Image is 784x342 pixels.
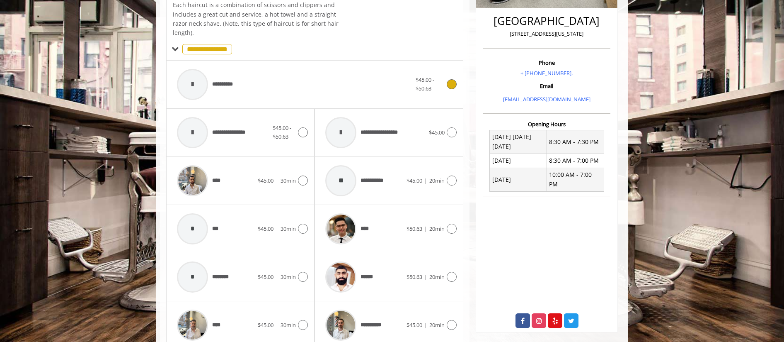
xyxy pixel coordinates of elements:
[273,124,291,140] span: $45.00 - $50.63
[485,29,608,38] p: [STREET_ADDRESS][US_STATE]
[485,15,608,27] h2: [GEOGRAPHIC_DATA]
[429,129,445,136] span: $45.00
[416,76,434,92] span: $45.00 - $50.63
[547,168,604,191] td: 10:00 AM - 7:00 PM
[503,95,590,103] a: [EMAIL_ADDRESS][DOMAIN_NAME]
[520,69,573,77] a: + [PHONE_NUMBER].
[424,225,427,232] span: |
[547,130,604,154] td: 8:30 AM - 7:30 PM
[173,1,339,37] span: Each haircut is a combination of scissors and clippers and includes a great cut and service, a ho...
[547,154,604,168] td: 8:30 AM - 7:00 PM
[281,177,296,184] span: 30min
[407,225,422,232] span: $50.63
[276,177,278,184] span: |
[276,225,278,232] span: |
[490,168,547,191] td: [DATE]
[276,273,278,281] span: |
[485,83,608,89] h3: Email
[276,321,278,329] span: |
[429,225,445,232] span: 20min
[429,273,445,281] span: 20min
[483,121,610,127] h3: Opening Hours
[258,177,273,184] span: $45.00
[429,177,445,184] span: 20min
[424,273,427,281] span: |
[258,321,273,329] span: $45.00
[485,60,608,66] h3: Phone
[424,321,427,329] span: |
[281,225,296,232] span: 30min
[281,273,296,281] span: 30min
[407,177,422,184] span: $45.00
[424,177,427,184] span: |
[258,273,273,281] span: $45.00
[490,130,547,154] td: [DATE] [DATE] [DATE]
[407,321,422,329] span: $45.00
[490,154,547,168] td: [DATE]
[281,321,296,329] span: 30min
[429,321,445,329] span: 20min
[407,273,422,281] span: $50.63
[258,225,273,232] span: $45.00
